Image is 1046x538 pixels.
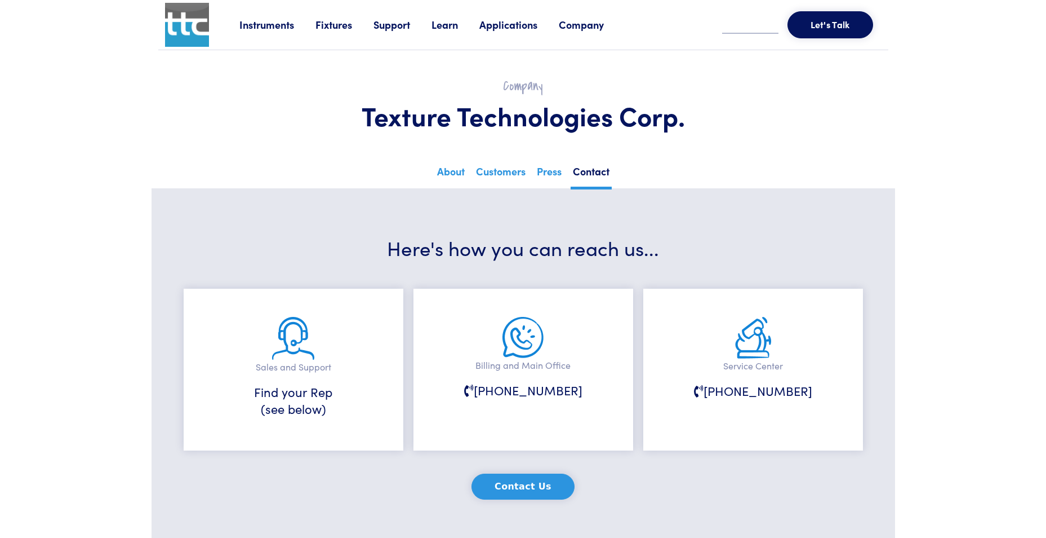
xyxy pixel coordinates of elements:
button: Contact Us [471,474,575,500]
img: main-office.png [502,317,544,358]
a: Learn [431,17,479,32]
h1: Texture Technologies Corp. [185,99,861,132]
a: Fixtures [315,17,373,32]
p: Service Center [671,359,835,373]
img: sales-and-support.png [272,317,314,360]
a: Instruments [239,17,315,32]
a: About [435,162,467,187]
p: Billing and Main Office [442,358,605,373]
a: Applications [479,17,559,32]
h2: Company [185,77,861,95]
h6: [PHONE_NUMBER] [442,382,605,399]
img: ttc_logo_1x1_v1.0.png [165,3,209,47]
h3: Here's how you can reach us... [185,233,861,261]
p: Sales and Support [212,360,375,374]
a: Customers [474,162,528,187]
a: Company [559,17,625,32]
a: Contact [571,162,612,189]
img: service.png [735,317,771,359]
h6: [PHONE_NUMBER] [671,382,835,400]
button: Let's Talk [787,11,873,38]
a: Press [535,162,564,187]
h6: Find your Rep (see below) [212,383,375,418]
a: Support [373,17,431,32]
